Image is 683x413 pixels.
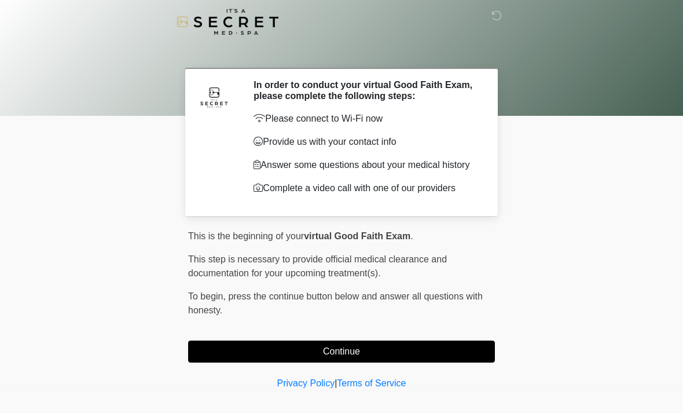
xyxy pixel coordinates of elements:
img: Agent Avatar [197,79,232,114]
span: This step is necessary to provide official medical clearance and documentation for your upcoming ... [188,254,447,278]
a: | [335,378,337,388]
span: . [410,231,413,241]
h2: In order to conduct your virtual Good Faith Exam, please complete the following steps: [254,79,478,101]
h1: ‎ ‎ [179,42,504,63]
p: Provide us with your contact info [254,135,478,149]
button: Continue [188,341,495,363]
p: Please connect to Wi-Fi now [254,112,478,126]
p: Answer some questions about your medical history [254,158,478,172]
strong: virtual Good Faith Exam [304,231,410,241]
span: This is the beginning of your [188,231,304,241]
a: Terms of Service [337,378,406,388]
a: Privacy Policy [277,378,335,388]
p: Complete a video call with one of our providers [254,181,478,195]
img: It's A Secret Med Spa Logo [177,9,278,35]
span: To begin, [188,291,228,301]
span: press the continue button below and answer all questions with honesty. [188,291,483,315]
